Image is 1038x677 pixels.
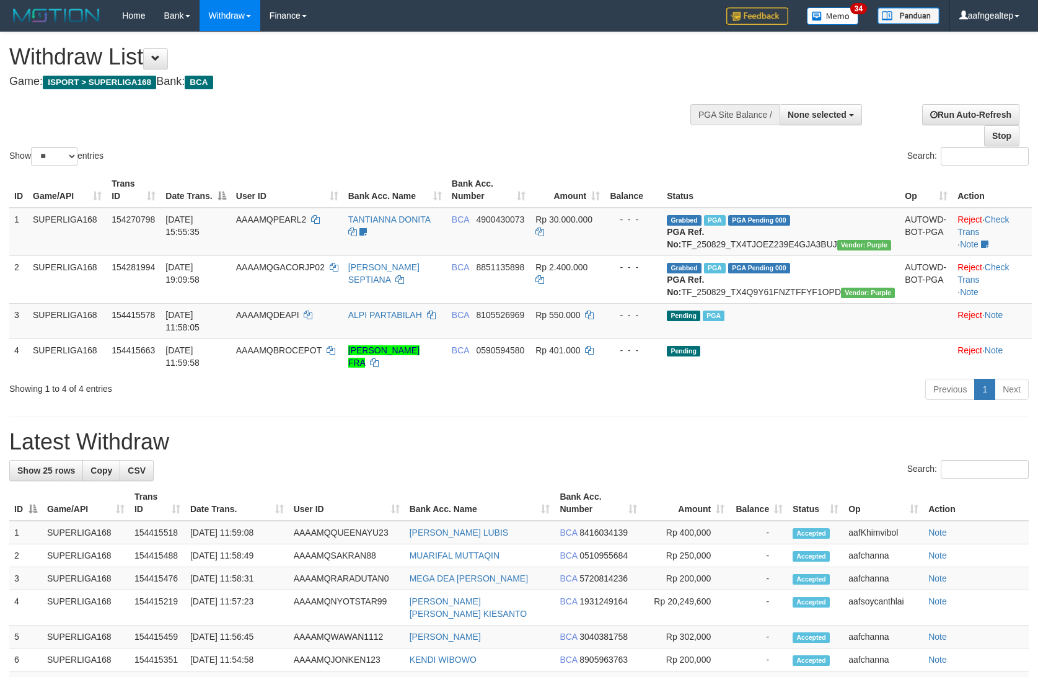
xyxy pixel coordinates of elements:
[960,239,979,249] a: Note
[112,345,155,355] span: 154415663
[28,338,107,374] td: SUPERLIGA168
[452,310,469,320] span: BCA
[535,262,587,272] span: Rp 2.400.000
[130,626,185,648] td: 154415459
[410,528,509,538] a: [PERSON_NAME] LUBIS
[112,310,155,320] span: 154415578
[667,227,704,249] b: PGA Ref. No:
[579,632,628,642] span: Copy 3040381758 to clipboard
[9,430,1029,454] h1: Latest Withdraw
[452,215,469,224] span: BCA
[112,262,155,272] span: 154281994
[447,172,530,208] th: Bank Acc. Number: activate to sort column ascending
[952,303,1032,338] td: ·
[236,345,322,355] span: AAAAMQBROCEPOT
[42,521,130,544] td: SUPERLIGA168
[928,596,947,606] a: Note
[579,596,628,606] span: Copy 1931249164 to clipboard
[9,45,680,69] h1: Withdraw List
[662,208,900,256] td: TF_250829_TX4TJOEZ239E4GJA3BUJ
[130,648,185,671] td: 154415351
[9,485,42,521] th: ID: activate to sort column descending
[289,485,405,521] th: User ID: activate to sort column ascending
[642,626,729,648] td: Rp 302,000
[452,262,469,272] span: BCA
[957,262,982,272] a: Reject
[726,7,788,25] img: Feedback.jpg
[165,345,200,368] span: [DATE] 11:59:58
[236,262,325,272] span: AAAAMQGACORJP02
[9,544,42,567] td: 2
[9,255,28,303] td: 2
[82,460,120,481] a: Copy
[728,263,790,273] span: PGA Pending
[729,590,788,626] td: -
[555,485,642,521] th: Bank Acc. Number: activate to sort column ascending
[667,346,700,356] span: Pending
[900,208,952,256] td: AUTOWD-BOT-PGA
[984,125,1019,146] a: Stop
[704,215,726,226] span: Marked by aafmaleo
[410,655,477,665] a: KENDI WIBOWO
[9,590,42,626] td: 4
[42,590,130,626] td: SUPERLIGA168
[410,551,499,560] a: MUARIFAL MUTTAQIN
[42,485,130,521] th: Game/API: activate to sort column ascending
[605,172,662,208] th: Balance
[9,521,42,544] td: 1
[42,648,130,671] td: SUPERLIGA168
[928,655,947,665] a: Note
[957,310,982,320] a: Reject
[560,528,577,538] span: BCA
[530,172,605,208] th: Amount: activate to sort column ascending
[165,262,200,285] span: [DATE] 19:09:58
[289,567,405,590] td: AAAAMQRARADUTAN0
[843,544,923,567] td: aafchanna
[236,215,307,224] span: AAAAMQPEARL2
[535,345,580,355] span: Rp 401.000
[610,344,657,356] div: - - -
[9,76,680,88] h4: Game: Bank:
[952,255,1032,303] td: · ·
[477,262,525,272] span: Copy 8851135898 to clipboard
[793,528,830,539] span: Accepted
[130,521,185,544] td: 154415518
[703,311,724,321] span: Marked by aafsoycanthlai
[793,551,830,562] span: Accepted
[42,626,130,648] td: SUPERLIGA168
[610,261,657,273] div: - - -
[452,345,469,355] span: BCA
[610,309,657,321] div: - - -
[405,485,555,521] th: Bank Acc. Name: activate to sort column ascending
[995,379,1029,400] a: Next
[957,345,982,355] a: Reject
[877,7,939,24] img: panduan.png
[535,310,580,320] span: Rp 550.000
[120,460,154,481] a: CSV
[289,544,405,567] td: AAAAMQSAKRAN88
[922,104,1019,125] a: Run Auto-Refresh
[843,567,923,590] td: aafchanna
[642,567,729,590] td: Rp 200,000
[579,528,628,538] span: Copy 8416034139 to clipboard
[42,544,130,567] td: SUPERLIGA168
[43,76,156,89] span: ISPORT > SUPERLIGA168
[843,590,923,626] td: aafsoycanthlai
[185,648,289,671] td: [DATE] 11:54:58
[900,255,952,303] td: AUTOWD-BOT-PGA
[667,311,700,321] span: Pending
[793,574,830,585] span: Accepted
[42,567,130,590] td: SUPERLIGA168
[952,338,1032,374] td: ·
[793,632,830,643] span: Accepted
[560,596,577,606] span: BCA
[610,213,657,226] div: - - -
[729,544,788,567] td: -
[9,648,42,671] td: 6
[729,521,788,544] td: -
[900,172,952,208] th: Op: activate to sort column ascending
[928,573,947,583] a: Note
[17,466,75,476] span: Show 25 rows
[9,208,28,256] td: 1
[9,6,103,25] img: MOTION_logo.png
